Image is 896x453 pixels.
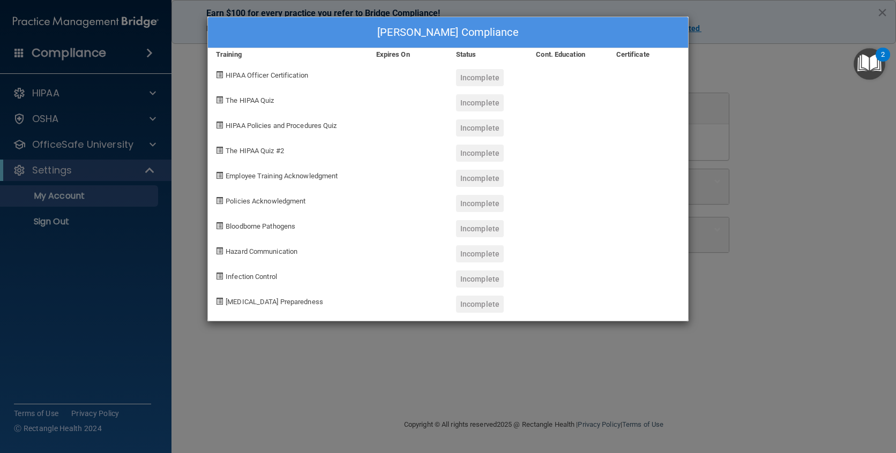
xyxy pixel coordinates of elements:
[226,122,337,130] span: HIPAA Policies and Procedures Quiz
[881,55,885,69] div: 2
[448,48,528,61] div: Status
[456,296,504,313] div: Incomplete
[226,273,277,281] span: Infection Control
[226,71,308,79] span: HIPAA Officer Certification
[226,247,297,255] span: Hazard Communication
[226,222,295,230] span: Bloodborne Pathogens
[226,172,338,180] span: Employee Training Acknowledgment
[456,270,504,288] div: Incomplete
[226,298,323,306] span: [MEDICAL_DATA] Preparedness
[456,170,504,187] div: Incomplete
[208,17,688,48] div: [PERSON_NAME] Compliance
[528,48,608,61] div: Cont. Education
[608,48,688,61] div: Certificate
[456,245,504,262] div: Incomplete
[456,220,504,237] div: Incomplete
[208,48,368,61] div: Training
[226,197,305,205] span: Policies Acknowledgment
[226,147,284,155] span: The HIPAA Quiz #2
[226,96,274,104] span: The HIPAA Quiz
[368,48,448,61] div: Expires On
[854,48,885,80] button: Open Resource Center, 2 new notifications
[456,94,504,111] div: Incomplete
[456,145,504,162] div: Incomplete
[456,119,504,137] div: Incomplete
[456,195,504,212] div: Incomplete
[456,69,504,86] div: Incomplete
